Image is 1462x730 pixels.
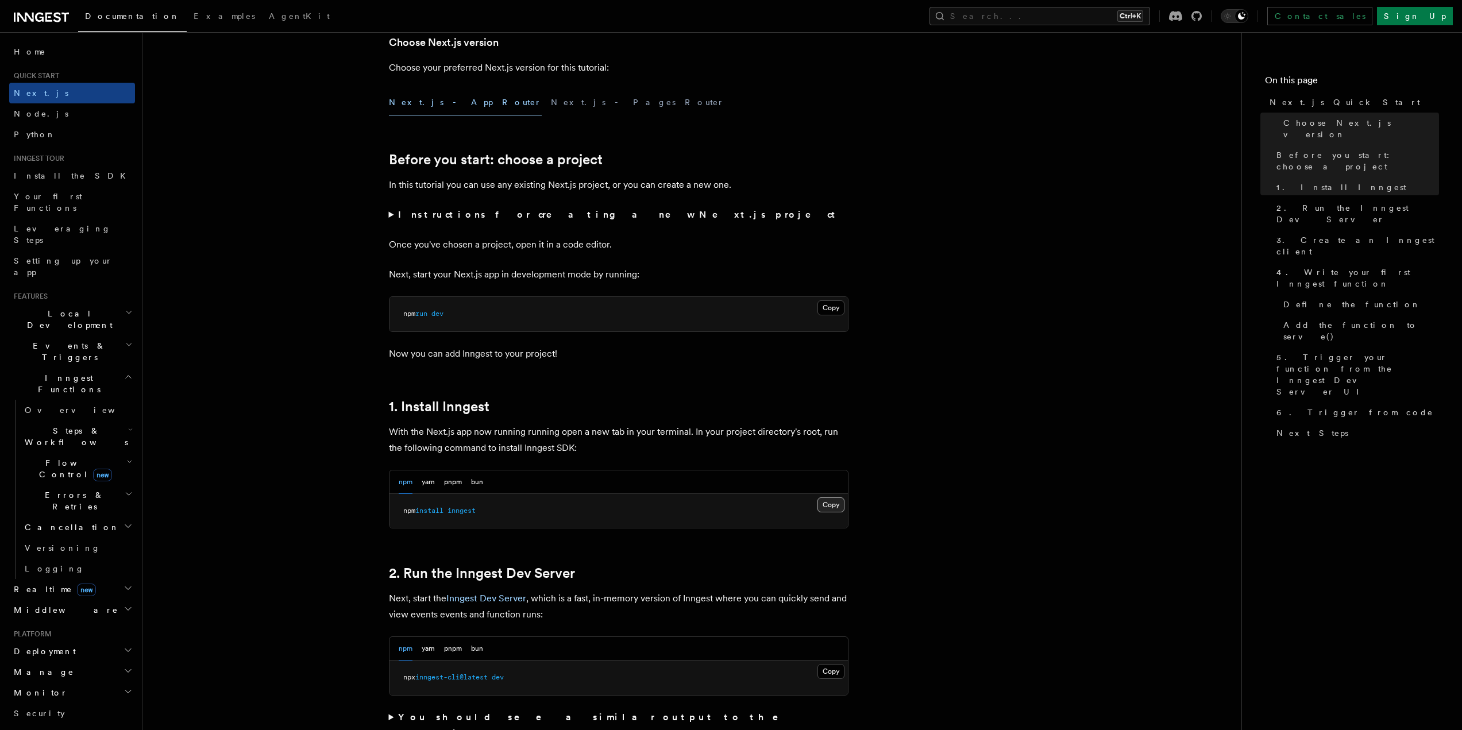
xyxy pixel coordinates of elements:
span: Versioning [25,543,101,553]
button: Local Development [9,303,135,335]
a: 3. Create an Inngest client [1272,230,1439,262]
span: 3. Create an Inngest client [1276,234,1439,257]
a: 1. Install Inngest [389,399,489,415]
span: Install the SDK [14,171,133,180]
span: Overview [25,405,143,415]
button: npm [399,637,412,661]
p: Next, start the , which is a fast, in-memory version of Inngest where you can quickly send and vi... [389,590,848,623]
button: Cancellation [20,517,135,538]
span: Next.js Quick Start [1270,96,1420,108]
kbd: Ctrl+K [1117,10,1143,22]
a: 1. Install Inngest [1272,177,1439,198]
button: Copy [817,497,844,512]
span: 2. Run the Inngest Dev Server [1276,202,1439,225]
a: Before you start: choose a project [1272,145,1439,177]
span: new [77,584,96,596]
button: pnpm [444,470,462,494]
span: Add the function to serve() [1283,319,1439,342]
span: Next.js [14,88,68,98]
span: Inngest tour [9,154,64,163]
a: Choose Next.js version [389,34,499,51]
span: Errors & Retries [20,489,125,512]
span: inngest [448,507,476,515]
span: npm [403,507,415,515]
p: Next, start your Next.js app in development mode by running: [389,266,848,283]
button: Flow Controlnew [20,453,135,485]
span: install [415,507,443,515]
strong: Instructions for creating a new Next.js project [398,209,840,220]
a: AgentKit [262,3,337,31]
button: Middleware [9,600,135,620]
a: Before you start: choose a project [389,152,603,168]
a: Python [9,124,135,145]
span: new [93,469,112,481]
button: Search...Ctrl+K [929,7,1150,25]
span: Python [14,130,56,139]
span: Examples [194,11,255,21]
span: Deployment [9,646,76,657]
button: Realtimenew [9,579,135,600]
button: Next.js - Pages Router [551,90,724,115]
button: pnpm [444,637,462,661]
span: dev [431,310,443,318]
span: Choose Next.js version [1283,117,1439,140]
p: In this tutorial you can use any existing Next.js project, or you can create a new one. [389,177,848,193]
a: 6. Trigger from code [1272,402,1439,423]
span: Node.js [14,109,68,118]
button: Inngest Functions [9,368,135,400]
a: 5. Trigger your function from the Inngest Dev Server UI [1272,347,1439,402]
span: npm [403,310,415,318]
a: Next.js Quick Start [1265,92,1439,113]
span: Flow Control [20,457,126,480]
span: Next Steps [1276,427,1348,439]
button: Manage [9,662,135,682]
span: Manage [9,666,74,678]
button: bun [471,637,483,661]
button: yarn [422,637,435,661]
a: Next.js [9,83,135,103]
button: Monitor [9,682,135,703]
span: Home [14,46,46,57]
span: 4. Write your first Inngest function [1276,266,1439,289]
a: 2. Run the Inngest Dev Server [1272,198,1439,230]
button: Copy [817,664,844,679]
a: Your first Functions [9,186,135,218]
button: Deployment [9,641,135,662]
a: Setting up your app [9,250,135,283]
span: Inngest Functions [9,372,124,395]
span: AgentKit [269,11,330,21]
span: Features [9,292,48,301]
a: Install the SDK [9,165,135,186]
span: Before you start: choose a project [1276,149,1439,172]
button: Toggle dark mode [1221,9,1248,23]
p: Now you can add Inngest to your project! [389,346,848,362]
button: Events & Triggers [9,335,135,368]
span: Setting up your app [14,256,113,277]
span: Monitor [9,687,68,698]
p: Choose your preferred Next.js version for this tutorial: [389,60,848,76]
button: bun [471,470,483,494]
span: Local Development [9,308,125,331]
a: Add the function to serve() [1279,315,1439,347]
a: Documentation [78,3,187,32]
span: Platform [9,629,52,639]
a: Define the function [1279,294,1439,315]
button: Next.js - App Router [389,90,542,115]
a: Inngest Dev Server [446,593,526,604]
button: Copy [817,300,844,315]
span: 5. Trigger your function from the Inngest Dev Server UI [1276,352,1439,397]
span: Define the function [1283,299,1421,310]
a: Sign Up [1377,7,1453,25]
span: npx [403,673,415,681]
a: Logging [20,558,135,579]
span: Logging [25,564,84,573]
button: Errors & Retries [20,485,135,517]
button: yarn [422,470,435,494]
span: run [415,310,427,318]
a: Versioning [20,538,135,558]
span: Events & Triggers [9,340,125,363]
span: Security [14,709,65,718]
span: Quick start [9,71,59,80]
p: With the Next.js app now running running open a new tab in your terminal. In your project directo... [389,424,848,456]
a: Choose Next.js version [1279,113,1439,145]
